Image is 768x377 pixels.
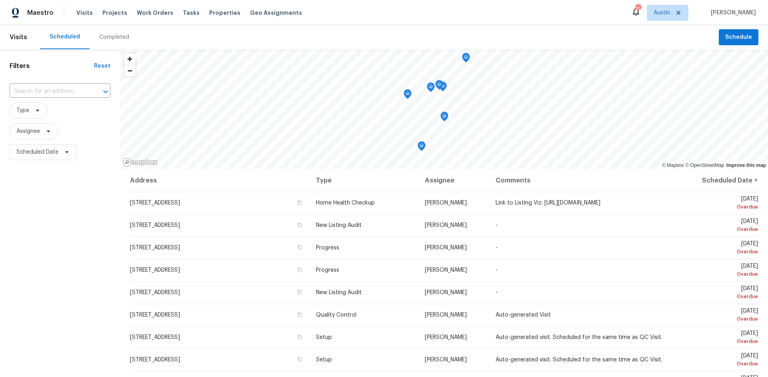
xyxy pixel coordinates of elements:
span: New Listing Audit [316,223,362,228]
a: Improve this map [726,162,766,168]
th: Assignee [418,169,489,192]
span: [DATE] [684,241,758,256]
span: [STREET_ADDRESS] [130,223,180,228]
span: [DATE] [684,219,758,233]
span: [PERSON_NAME] [425,335,467,340]
div: 31 [635,5,641,13]
span: Scheduled Date [16,148,58,156]
span: [PERSON_NAME] [425,290,467,295]
span: [DATE] [684,353,758,368]
div: Scheduled [50,33,80,41]
span: [PERSON_NAME] [425,267,467,273]
span: Maestro [27,9,54,17]
span: [DATE] [684,308,758,323]
div: Reset [94,62,110,70]
div: Overdue [684,248,758,256]
span: [STREET_ADDRESS] [130,267,180,273]
button: Zoom out [124,65,136,76]
span: New Listing Audit [316,290,362,295]
div: Overdue [684,270,758,278]
div: Overdue [684,203,758,211]
span: - [496,267,498,273]
span: Properties [209,9,240,17]
span: Home Health Checkup [316,200,375,206]
h1: Filters [10,62,94,70]
div: Completed [99,33,129,41]
div: Map marker [418,141,426,154]
span: Projects [102,9,127,17]
th: Comments [489,169,678,192]
span: [STREET_ADDRESS] [130,312,180,318]
span: [PERSON_NAME] [425,200,467,206]
span: - [496,223,498,228]
span: Auto-generated Visit [496,312,551,318]
span: Link to Listing Viz: [URL][DOMAIN_NAME] [496,200,600,206]
span: Type [16,106,29,114]
div: Map marker [404,89,412,102]
div: Overdue [684,293,758,301]
button: Copy Address [296,266,303,273]
button: Copy Address [296,199,303,206]
span: Work Orders [137,9,173,17]
span: Quality Control [316,312,356,318]
div: Map marker [440,112,448,124]
a: Mapbox homepage [122,158,158,167]
button: Copy Address [296,244,303,251]
span: [PERSON_NAME] [425,312,467,318]
div: Overdue [684,360,758,368]
span: Progress [316,245,339,251]
span: - [496,290,498,295]
button: Open [100,86,111,97]
span: [DATE] [684,196,758,211]
div: Overdue [684,315,758,323]
span: [DATE] [684,331,758,345]
span: [STREET_ADDRESS] [130,357,180,363]
span: Tasks [183,10,200,16]
button: Schedule [719,29,758,46]
span: Schedule [725,32,752,42]
span: Auto-generated visit. Scheduled for the same time as QC Visit. [496,335,662,340]
div: Map marker [462,53,470,65]
span: [DATE] [684,263,758,278]
div: Map marker [427,82,435,95]
span: [STREET_ADDRESS] [130,290,180,295]
span: [PERSON_NAME] [425,223,467,228]
th: Scheduled Date ↑ [678,169,758,192]
span: Progress [316,267,339,273]
button: Copy Address [296,333,303,341]
div: Map marker [435,80,443,92]
span: Geo Assignments [250,9,302,17]
input: Search for an address... [10,85,88,98]
div: Overdue [684,225,758,233]
th: Address [130,169,310,192]
th: Type [310,169,419,192]
span: [DATE] [684,286,758,301]
span: [STREET_ADDRESS] [130,200,180,206]
span: Setup [316,357,332,363]
a: Mapbox [662,162,684,168]
button: Copy Address [296,356,303,363]
span: [PERSON_NAME] [708,9,756,17]
canvas: Map [120,49,768,169]
button: Copy Address [296,311,303,318]
span: Visits [76,9,93,17]
a: OpenStreetMap [685,162,724,168]
div: Overdue [684,337,758,345]
span: Setup [316,335,332,340]
span: - [496,245,498,251]
span: Visits [10,28,27,46]
button: Copy Address [296,221,303,229]
span: [STREET_ADDRESS] [130,245,180,251]
span: [PERSON_NAME] [425,357,467,363]
button: Zoom in [124,53,136,65]
span: Austin [654,9,670,17]
span: [PERSON_NAME] [425,245,467,251]
button: Copy Address [296,289,303,296]
span: [STREET_ADDRESS] [130,335,180,340]
span: Assignee [16,127,40,135]
span: Auto-generated visit. Scheduled for the same time as QC Visit. [496,357,662,363]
